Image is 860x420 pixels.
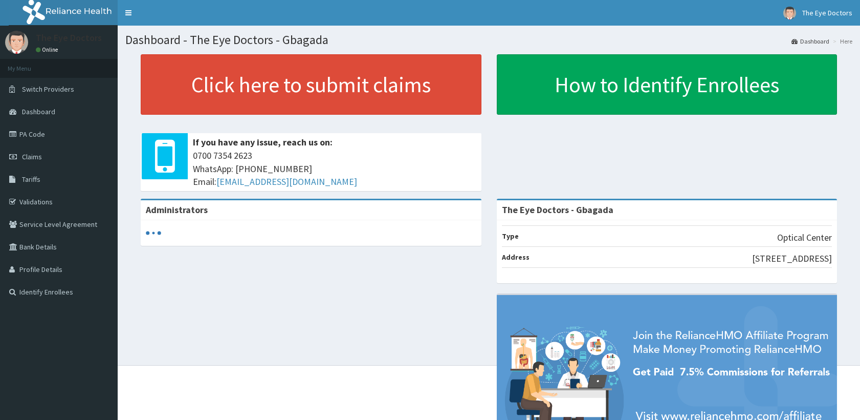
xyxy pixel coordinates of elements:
a: [EMAIL_ADDRESS][DOMAIN_NAME] [216,176,357,187]
span: 0700 7354 2623 WhatsApp: [PHONE_NUMBER] Email: [193,149,476,188]
span: Dashboard [22,107,55,116]
b: Administrators [146,204,208,216]
img: User Image [5,31,28,54]
a: Online [36,46,60,53]
p: Optical Center [777,231,832,244]
svg: audio-loading [146,225,161,241]
img: User Image [783,7,796,19]
b: Type [502,232,519,241]
a: Click here to submit claims [141,54,481,115]
h1: Dashboard - The Eye Doctors - Gbagada [125,33,852,47]
p: The Eye Doctors [36,33,102,43]
span: Switch Providers [22,85,74,94]
span: Tariffs [22,175,40,184]
b: Address [502,253,530,262]
p: [STREET_ADDRESS] [752,252,832,265]
b: If you have any issue, reach us on: [193,136,333,148]
span: Claims [22,152,42,161]
a: Dashboard [791,37,829,46]
a: How to Identify Enrollees [497,54,837,115]
li: Here [830,37,852,46]
strong: The Eye Doctors - Gbagada [502,204,613,216]
span: The Eye Doctors [802,8,852,17]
